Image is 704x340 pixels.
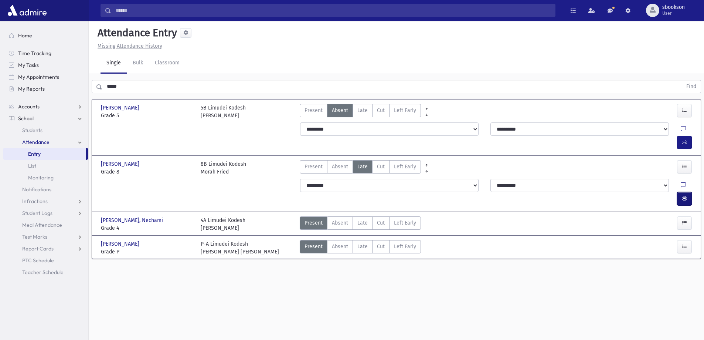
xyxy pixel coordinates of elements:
button: Find [682,80,701,93]
a: Accounts [3,101,88,112]
span: Left Early [394,219,416,227]
a: Home [3,30,88,41]
a: My Appointments [3,71,88,83]
span: Attendance [22,139,50,145]
a: Time Tracking [3,47,88,59]
span: Grade 5 [101,112,193,119]
span: Left Early [394,107,416,114]
a: Bulk [127,53,149,74]
u: Missing Attendance History [98,43,162,49]
span: [PERSON_NAME] [101,160,141,168]
span: [PERSON_NAME], Nechami [101,216,164,224]
span: Absent [332,163,348,171]
span: Cut [377,243,385,250]
span: Present [305,107,323,114]
span: Left Early [394,243,416,250]
span: My Tasks [18,62,39,68]
span: Home [18,32,32,39]
div: AttTypes [300,216,421,232]
span: Grade 4 [101,224,193,232]
span: Grade 8 [101,168,193,176]
span: Cut [377,219,385,227]
div: AttTypes [300,160,421,176]
span: Present [305,163,323,171]
span: Time Tracking [18,50,51,57]
a: My Tasks [3,59,88,71]
span: List [28,162,36,169]
a: Test Marks [3,231,88,243]
div: P-A Limudei Kodesh [PERSON_NAME] [PERSON_NAME] [201,240,279,256]
a: Missing Attendance History [95,43,162,49]
span: Late [357,163,368,171]
span: Test Marks [22,233,47,240]
a: My Reports [3,83,88,95]
input: Search [111,4,555,17]
span: My Reports [18,85,45,92]
span: User [662,10,685,16]
span: Late [357,219,368,227]
span: Infractions [22,198,48,205]
a: PTC Schedule [3,255,88,266]
a: Single [101,53,127,74]
span: Present [305,243,323,250]
span: Notifications [22,186,51,193]
span: Present [305,219,323,227]
div: 4A Limudei Kodesh [PERSON_NAME] [201,216,245,232]
span: Absent [332,219,348,227]
span: Cut [377,107,385,114]
span: Cut [377,163,385,171]
span: Student Logs [22,210,52,216]
a: Student Logs [3,207,88,219]
div: 8B Limudei Kodesh Morah Fried [201,160,246,176]
span: Meal Attendance [22,222,62,228]
span: Late [357,243,368,250]
span: [PERSON_NAME] [101,104,141,112]
span: Monitoring [28,174,54,181]
span: Report Cards [22,245,54,252]
span: [PERSON_NAME] [101,240,141,248]
span: PTC Schedule [22,257,54,264]
a: Monitoring [3,172,88,184]
span: School [18,115,34,122]
a: List [3,160,88,172]
span: Late [357,107,368,114]
a: Infractions [3,195,88,207]
span: My Appointments [18,74,59,80]
a: Report Cards [3,243,88,255]
a: Classroom [149,53,186,74]
a: Students [3,124,88,136]
img: AdmirePro [6,3,48,18]
span: Absent [332,107,348,114]
span: Entry [28,151,41,157]
div: 5B Limudei Kodesh [PERSON_NAME] [201,104,246,119]
span: Teacher Schedule [22,269,64,276]
a: Attendance [3,136,88,148]
a: Entry [3,148,86,160]
a: Notifications [3,184,88,195]
span: Absent [332,243,348,250]
a: Teacher Schedule [3,266,88,278]
span: Left Early [394,163,416,171]
span: Students [22,127,42,134]
a: Meal Attendance [3,219,88,231]
div: AttTypes [300,104,421,119]
div: AttTypes [300,240,421,256]
a: School [3,112,88,124]
span: Grade P [101,248,193,256]
span: sbookson [662,4,685,10]
span: Accounts [18,103,40,110]
h5: Attendance Entry [95,27,177,39]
